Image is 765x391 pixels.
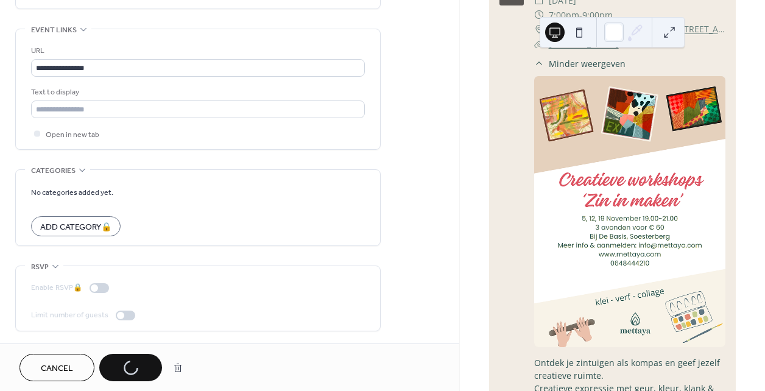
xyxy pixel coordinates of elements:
[31,44,362,57] div: URL
[534,22,544,37] div: ​
[534,57,626,70] button: ​Minder weergeven
[534,37,544,51] div: ​
[31,186,113,199] span: No categories added yet.
[31,309,108,322] div: Limit number of guests
[549,8,579,23] span: 7:00pm
[534,8,544,23] div: ​
[31,86,362,99] div: Text to display
[582,8,613,23] span: 9:00pm
[31,261,49,273] span: RSVP
[31,24,77,37] span: Event links
[41,362,73,375] span: Cancel
[579,8,582,23] span: -
[31,164,76,177] span: Categories
[549,57,626,70] span: Minder weergeven
[46,129,99,141] span: Open in new tab
[19,354,94,381] button: Cancel
[534,57,544,70] div: ​
[534,76,725,347] img: img_rXg5YHZYqj8pohBrf7Gr1.800px.png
